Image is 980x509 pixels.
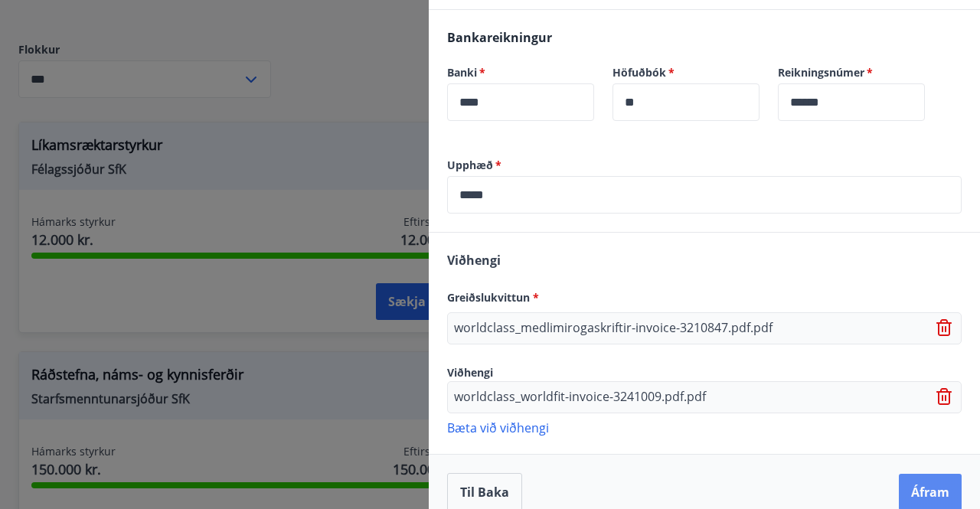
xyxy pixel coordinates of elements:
[447,419,962,435] p: Bæta við viðhengi
[447,65,594,80] label: Banki
[447,252,501,269] span: Viðhengi
[447,29,552,46] span: Bankareikningur
[454,319,773,338] p: worldclass_medlimirogaskriftir-invoice-3210847.pdf.pdf
[778,65,925,80] label: Reikningsnúmer
[454,388,706,406] p: worldclass_worldfit-invoice-3241009.pdf.pdf
[447,158,962,173] label: Upphæð
[612,65,759,80] label: Höfuðbók
[447,176,962,214] div: Upphæð
[447,290,539,305] span: Greiðslukvittun
[447,365,493,380] span: Viðhengi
